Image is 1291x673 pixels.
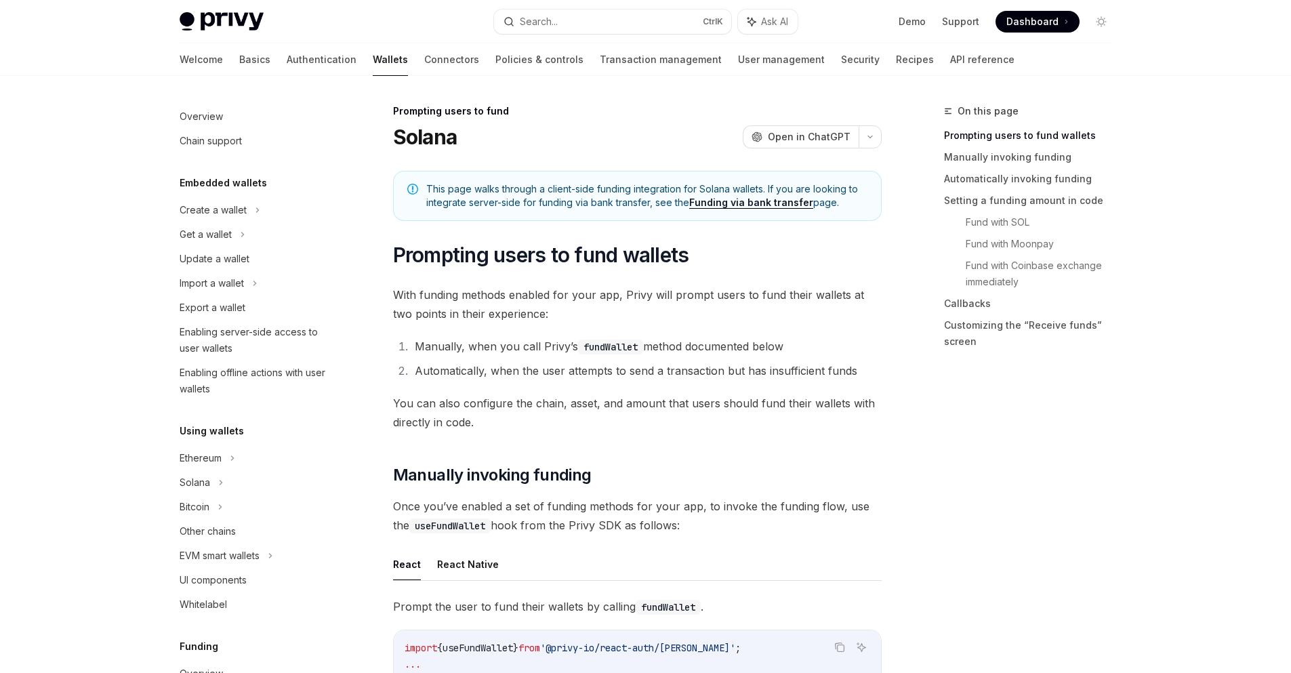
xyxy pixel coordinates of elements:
div: Enabling offline actions with user wallets [180,365,334,397]
div: Update a wallet [180,251,249,267]
a: Prompting users to fund wallets [944,125,1123,146]
a: Fund with SOL [966,211,1123,233]
button: React Native [437,548,499,580]
button: Ask AI [853,638,870,656]
button: Open in ChatGPT [743,125,859,148]
a: Customizing the “Receive funds” screen [944,314,1123,352]
span: Manually invoking funding [393,464,592,486]
button: Toggle dark mode [1090,11,1112,33]
a: Authentication [287,43,356,76]
a: Funding via bank transfer [689,197,813,209]
span: Ask AI [761,15,788,28]
span: Once you’ve enabled a set of funding methods for your app, to invoke the funding flow, use the ho... [393,497,882,535]
div: Import a wallet [180,275,244,291]
a: Setting a funding amount in code [944,190,1123,211]
code: useFundWallet [409,518,491,533]
li: Automatically, when the user attempts to send a transaction but has insufficient funds [411,361,882,380]
h5: Embedded wallets [180,175,267,191]
a: Export a wallet [169,295,342,320]
span: Open in ChatGPT [768,130,851,144]
li: Manually, when you call Privy’s method documented below [411,337,882,356]
a: Whitelabel [169,592,342,617]
a: Chain support [169,129,342,153]
div: Search... [520,14,558,30]
a: API reference [950,43,1015,76]
h1: Solana [393,125,457,149]
div: Ethereum [180,450,222,466]
span: This page walks through a client-side funding integration for Solana wallets. If you are looking ... [426,182,867,209]
div: EVM smart wallets [180,548,260,564]
a: Demo [899,15,926,28]
div: Other chains [180,523,236,539]
span: On this page [958,103,1019,119]
h5: Funding [180,638,218,655]
a: User management [738,43,825,76]
a: Automatically invoking funding [944,168,1123,190]
span: } [513,642,518,654]
button: Search...CtrlK [494,9,731,34]
a: Welcome [180,43,223,76]
span: from [518,642,540,654]
span: useFundWallet [443,642,513,654]
span: Prompt the user to fund their wallets by calling . [393,597,882,616]
span: Ctrl K [703,16,723,27]
div: Get a wallet [180,226,232,243]
div: Overview [180,108,223,125]
a: Enabling offline actions with user wallets [169,361,342,401]
a: Connectors [424,43,479,76]
span: With funding methods enabled for your app, Privy will prompt users to fund their wallets at two p... [393,285,882,323]
div: Prompting users to fund [393,104,882,118]
button: React [393,548,421,580]
img: light logo [180,12,264,31]
div: Whitelabel [180,596,227,613]
a: Fund with Moonpay [966,233,1123,255]
h5: Using wallets [180,423,244,439]
div: UI components [180,572,247,588]
a: Policies & controls [495,43,583,76]
a: Dashboard [996,11,1080,33]
div: Bitcoin [180,499,209,515]
a: Enabling server-side access to user wallets [169,320,342,361]
span: import [405,642,437,654]
div: Enabling server-side access to user wallets [180,324,334,356]
a: UI components [169,568,342,592]
a: Overview [169,104,342,129]
a: Basics [239,43,270,76]
div: Export a wallet [180,300,245,316]
span: '@privy-io/react-auth/[PERSON_NAME]' [540,642,735,654]
div: Chain support [180,133,242,149]
code: fundWallet [636,600,701,615]
span: { [437,642,443,654]
span: You can also configure the chain, asset, and amount that users should fund their wallets with dir... [393,394,882,432]
span: Prompting users to fund wallets [393,243,689,267]
a: Fund with Coinbase exchange immediately [966,255,1123,293]
div: Create a wallet [180,202,247,218]
code: fundWallet [578,340,643,354]
a: Wallets [373,43,408,76]
span: ; [735,642,741,654]
span: ... [405,658,421,670]
span: Dashboard [1006,15,1059,28]
a: Other chains [169,519,342,544]
a: Manually invoking funding [944,146,1123,168]
a: Update a wallet [169,247,342,271]
a: Transaction management [600,43,722,76]
svg: Note [407,184,418,195]
a: Recipes [896,43,934,76]
button: Copy the contents from the code block [831,638,848,656]
a: Callbacks [944,293,1123,314]
a: Support [942,15,979,28]
a: Security [841,43,880,76]
button: Ask AI [738,9,798,34]
div: Solana [180,474,210,491]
